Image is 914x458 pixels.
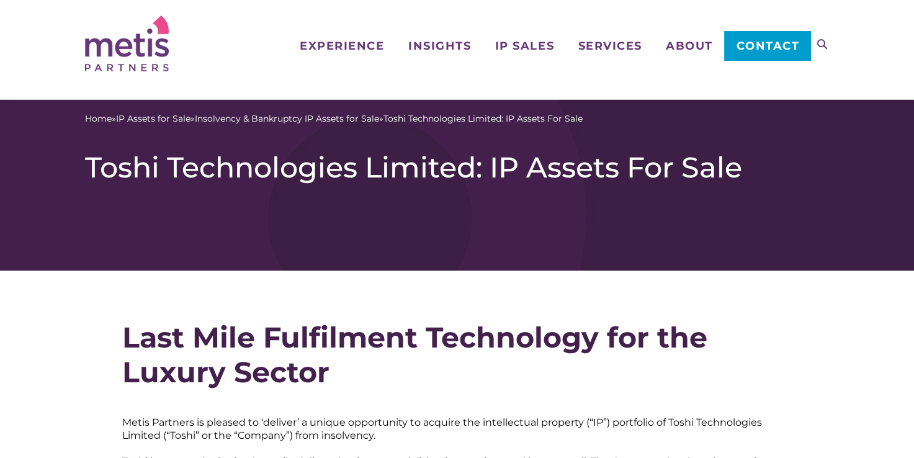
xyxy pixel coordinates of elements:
[85,112,112,125] a: Home
[495,40,554,52] span: IP Sales
[85,16,169,71] img: Metis Partners
[195,112,379,125] a: Insolvency & Bankruptcy IP Assets for Sale
[85,150,830,185] h1: Toshi Technologies Limited: IP Assets For Sale
[383,112,583,125] span: Toshi Technologies Limited: IP Assets For Sale
[122,320,707,390] strong: Last Mile Fulfilment Technology for the Luxury Sector
[85,112,583,125] span: » » »
[300,40,384,52] span: Experience
[122,416,762,441] span: Metis Partners is pleased to ‘deliver’ a unique opportunity to acquire the intellectual property ...
[724,31,810,61] a: Contact
[666,40,713,52] span: About
[578,40,642,52] span: Services
[737,40,799,52] span: Contact
[408,40,471,52] span: Insights
[116,112,190,125] a: IP Assets for Sale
